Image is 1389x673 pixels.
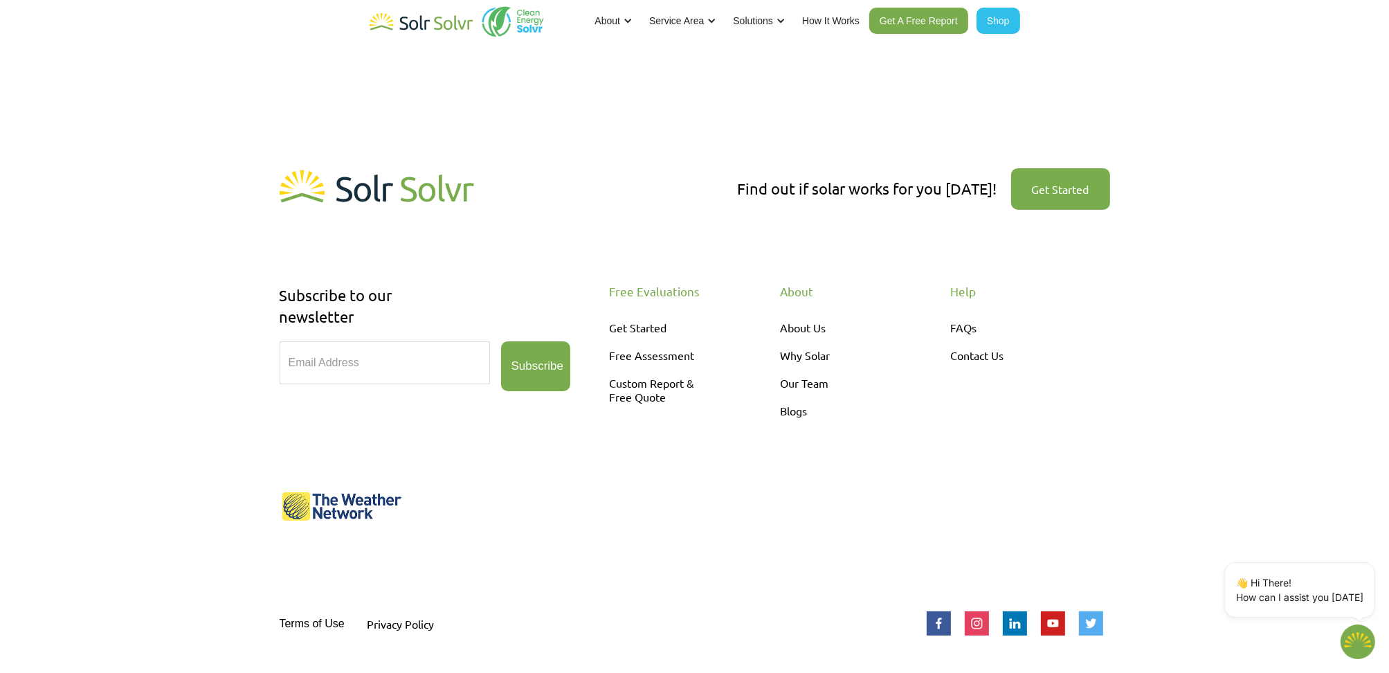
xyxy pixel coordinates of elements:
[780,314,898,341] a: About Us
[977,8,1020,34] a: Shop
[780,397,898,424] a: Blogs
[367,610,434,638] a: Privacy Policy
[950,314,1068,341] a: FAQs
[649,14,704,28] div: Service Area
[780,285,911,298] div: About
[738,178,997,199] div: Find out if solar works for you [DATE]!
[280,285,557,327] div: Subscribe to our newsletter
[280,402,490,456] iframe: reCAPTCHA
[609,341,727,369] a: Free Assessment
[1341,625,1375,659] button: Open chatbot widget
[780,341,898,369] a: Why Solar
[733,14,773,28] div: Solutions
[780,369,898,397] a: Our Team
[280,341,571,462] form: Email Form
[950,341,1068,369] a: Contact Us
[594,14,620,28] div: About
[1011,168,1110,210] a: Get Started
[501,341,571,391] input: Subscribe
[609,314,727,341] a: Get Started
[869,8,968,34] a: Get A Free Report
[1341,625,1375,659] img: 1702586718.png
[280,341,490,384] input: Email Address
[950,285,1082,298] div: Help
[609,369,727,411] a: Custom Report &Free Quote
[609,285,741,298] div: Free Evaluations
[280,610,345,638] a: Terms of Use
[1236,575,1363,604] p: 👋 Hi There! How can I assist you [DATE]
